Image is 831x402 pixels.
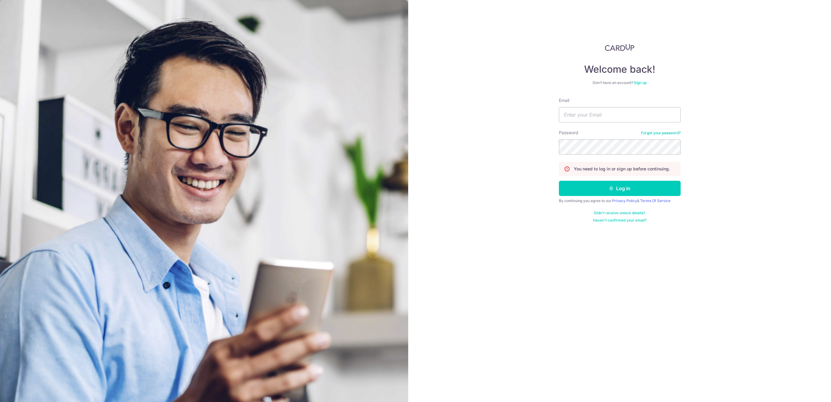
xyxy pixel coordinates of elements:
[594,211,645,215] a: Didn't receive unlock details?
[559,198,681,203] div: By continuing you agree to our &
[640,198,671,203] a: Terms Of Service
[605,44,635,51] img: CardUp Logo
[559,130,578,136] label: Password
[574,166,670,172] p: You need to log in or sign up before continuing.
[559,80,681,85] div: Don’t have an account?
[641,131,681,135] a: Forgot your password?
[559,63,681,75] h4: Welcome back!
[559,97,569,103] label: Email
[612,198,637,203] a: Privacy Policy
[634,80,647,85] a: Sign up
[559,107,681,122] input: Enter your Email
[559,181,681,196] button: Log in
[593,218,647,223] a: Haven't confirmed your email?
